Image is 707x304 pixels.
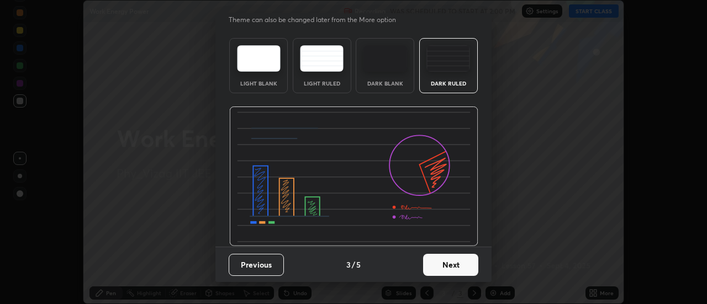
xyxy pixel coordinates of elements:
img: lightRuledTheme.5fabf969.svg [300,45,344,72]
button: Previous [229,254,284,276]
button: Next [423,254,478,276]
p: Theme can also be changed later from the More option [229,15,408,25]
h4: / [352,259,355,270]
div: Light Ruled [300,81,344,86]
img: darkTheme.f0cc69e5.svg [363,45,407,72]
div: Dark Ruled [426,81,471,86]
div: Dark Blank [363,81,407,86]
img: lightTheme.e5ed3b09.svg [237,45,281,72]
h4: 3 [346,259,351,270]
h4: 5 [356,259,361,270]
img: darkRuledThemeBanner.864f114c.svg [229,106,478,247]
div: Light Blank [236,81,281,86]
img: darkRuledTheme.de295e13.svg [426,45,470,72]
